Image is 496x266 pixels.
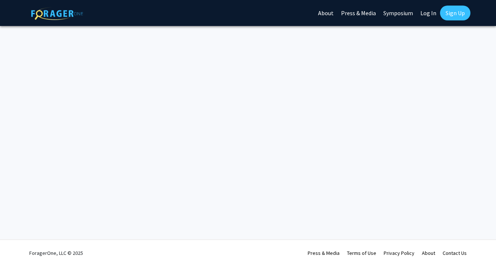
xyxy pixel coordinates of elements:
[422,250,435,256] a: About
[443,250,467,256] a: Contact Us
[29,240,83,266] div: ForagerOne, LLC © 2025
[440,6,470,20] a: Sign Up
[384,250,414,256] a: Privacy Policy
[347,250,376,256] a: Terms of Use
[31,7,83,20] img: ForagerOne Logo
[308,250,340,256] a: Press & Media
